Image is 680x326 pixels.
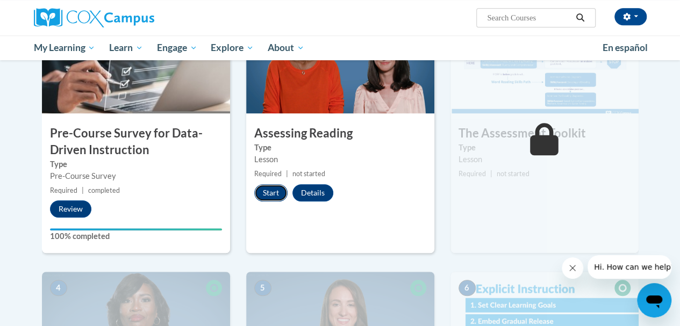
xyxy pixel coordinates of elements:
div: Lesson [254,154,426,165]
div: Lesson [459,154,631,165]
div: Pre-Course Survey [50,170,222,182]
span: Required [50,186,77,194]
span: My Learning [33,41,95,54]
span: About [268,41,304,54]
span: not started [292,170,325,178]
span: Learn [109,41,143,54]
a: Cox Campus [34,8,227,27]
iframe: Button to launch messaging window [637,283,671,317]
label: 100% completed [50,230,222,242]
h3: Assessing Reading [246,125,434,142]
iframe: Close message [562,257,583,279]
span: Hi. How can we help? [6,8,87,16]
span: Required [459,170,486,178]
span: Explore [211,41,254,54]
a: En español [596,37,655,59]
a: My Learning [27,35,103,60]
label: Type [459,142,631,154]
a: About [261,35,311,60]
a: Explore [204,35,261,60]
span: En español [603,42,648,53]
button: Details [292,184,333,201]
h3: The Assessment Toolkit [450,125,639,142]
a: Engage [150,35,204,60]
span: 5 [254,280,271,296]
button: Account Settings [614,8,647,25]
div: Main menu [26,35,655,60]
span: | [490,170,492,178]
div: Your progress [50,228,222,230]
label: Type [254,142,426,154]
span: Required [254,170,282,178]
a: Learn [102,35,150,60]
label: Type [50,158,222,170]
span: Engage [157,41,197,54]
input: Search Courses [486,11,572,24]
button: Review [50,200,91,218]
iframe: Message from company [588,255,671,279]
span: completed [88,186,120,194]
h3: Pre-Course Survey for Data-Driven Instruction [42,125,230,158]
button: Start [254,184,288,201]
span: 4 [50,280,67,296]
span: | [82,186,84,194]
span: 6 [459,280,476,296]
button: Search [572,11,588,24]
span: not started [497,170,529,178]
span: | [286,170,288,178]
img: Cox Campus [34,8,154,27]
